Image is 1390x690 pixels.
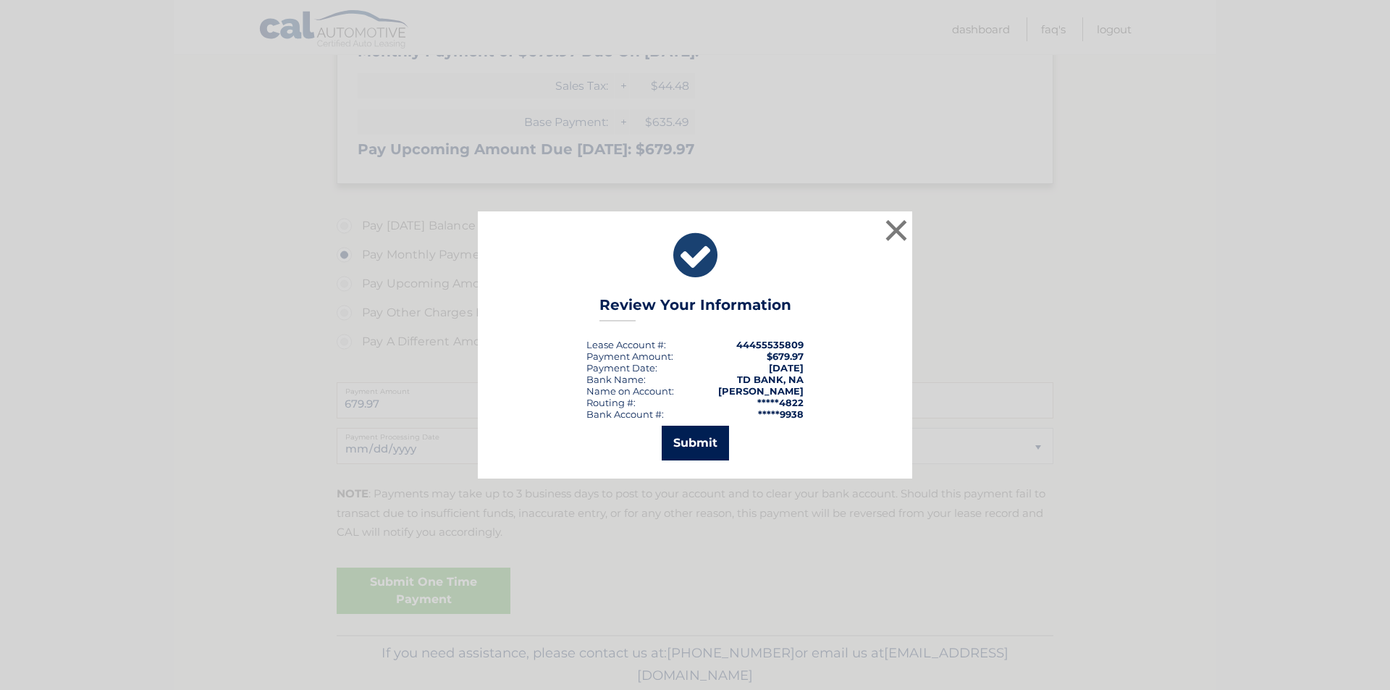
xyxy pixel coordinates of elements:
[586,350,673,362] div: Payment Amount:
[586,362,657,374] div: :
[767,350,804,362] span: $679.97
[586,362,655,374] span: Payment Date
[586,339,666,350] div: Lease Account #:
[736,339,804,350] strong: 44455535809
[586,385,674,397] div: Name on Account:
[599,296,791,321] h3: Review Your Information
[586,374,646,385] div: Bank Name:
[718,385,804,397] strong: [PERSON_NAME]
[769,362,804,374] span: [DATE]
[882,216,911,245] button: ×
[662,426,729,460] button: Submit
[586,397,636,408] div: Routing #:
[737,374,804,385] strong: TD BANK, NA
[586,408,664,420] div: Bank Account #:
